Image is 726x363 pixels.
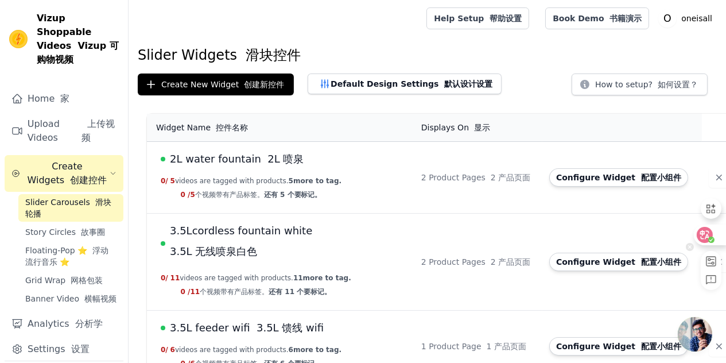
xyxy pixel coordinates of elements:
[678,317,712,352] div: 开放式聊天
[46,68,56,77] img: tab_domain_overview_orange.svg
[18,272,123,288] a: Grid Wrap 网格包装
[18,30,28,40] img: website_grey.svg
[549,337,688,356] button: Configure Widget 配置小组件
[5,113,123,149] a: Upload Videos 上传视频
[641,257,681,267] font: 配置小组件
[308,74,502,94] button: Default Design Settings 默认设计设置
[75,318,103,329] font: 分析学
[25,293,117,304] span: Banner Video
[37,11,119,67] span: Vizup Shoppable Videos
[9,30,28,48] img: Vizup
[161,326,165,330] span: Live Published
[161,177,168,185] span: 0 /
[170,177,175,185] span: 5
[25,196,117,219] span: Slider Carousels
[5,87,123,110] a: Home 家
[18,242,123,270] a: Floating-Pop ⭐ 浮动流行音乐 ⭐
[216,123,248,132] font: 控件名称
[641,173,681,182] font: 配置小组件
[5,338,123,361] a: Settings 设置
[658,80,698,89] font: 如何设置？
[161,176,341,204] button: 0/ 5videos are tagged with products.5more to tag.0 /5个视频带有产品标签。还有 5 个要标记。
[25,275,103,286] span: Grid Wrap
[25,226,105,238] span: Story Circles
[71,276,103,285] font: 网格包装
[190,191,195,199] span: 5
[490,14,522,23] font: 帮助设置
[414,114,542,142] th: Displays On
[170,245,257,257] font: 3.5L 无线喷泉白色
[161,241,165,246] span: Live Published
[81,227,105,237] font: 故事圈
[246,47,301,63] font: 滑块控件
[549,253,688,271] button: Configure Widget 配置小组件
[170,151,304,167] span: 2L water fountain
[545,7,649,29] a: Book Demo 书籍演示
[5,312,123,335] a: Analytics 分析学
[190,288,200,296] span: 11
[18,291,123,307] a: Banner Video 横幅视频
[572,74,708,95] button: How to setup? 如何设置？
[117,68,126,77] img: tab_keywords_by_traffic_grey.svg
[170,346,175,354] span: 6
[30,30,117,40] div: 域名: [DOMAIN_NAME]
[130,69,189,76] div: 关键词（按流量）
[289,177,341,185] span: 5 more to tag.
[32,18,56,28] div: v 4.0.25
[18,18,28,28] img: logo_orange.svg
[487,342,526,351] font: 1 产品页面
[161,274,168,282] span: 0 /
[664,13,672,24] text: O
[269,288,331,296] span: 还有 11 个要标记。
[138,46,717,64] h1: Slider Widgets
[60,93,69,104] font: 家
[421,341,535,352] div: 1 Product Page
[293,274,351,282] span: 11 more to tag.
[170,274,180,282] span: 11
[421,172,535,183] div: 2 Product Pages
[181,191,191,199] span: 0 /
[5,155,123,192] button: Create Widgets 创建控件
[244,80,284,89] font: 创建新控件
[71,343,90,354] font: 设置
[641,342,681,351] font: 配置小组件
[677,8,717,29] p: oneisall
[161,346,168,354] span: 0 /
[161,157,165,161] span: Live Published
[25,245,117,268] span: Floating-Pop ⭐
[421,256,535,268] div: 2 Product Pages
[170,223,312,264] span: 3.5Lcordless fountain white
[181,288,191,296] span: 0 /
[170,320,324,336] span: 3.5L feeder wifi
[161,273,351,301] button: 0/ 11videos are tagged with products.11more to tag.0 /11个视频带有产品标签。还有 11 个要标记。
[609,14,642,23] font: 书籍演示
[474,123,490,132] font: 显示
[572,82,708,92] a: How to setup? 如何设置？
[18,194,123,222] a: Slider Carousels 滑块轮播
[181,288,332,296] font: 个视频带有产品标签。
[81,118,115,143] font: 上传视频
[491,173,530,182] font: 2 产品页面
[289,346,341,354] span: 6 more to tag.
[267,153,304,165] font: 2L 喷泉
[84,294,117,303] font: 横幅视频
[549,168,688,187] button: Configure Widget 配置小组件
[25,160,110,187] span: Create Widgets
[264,191,322,199] span: 还有 5 个要标记。
[181,191,322,199] font: 个视频带有产品标签。
[491,257,530,267] font: 2 产品页面
[257,322,324,334] font: 3.5L 馈线 wifi
[138,74,294,95] button: Create New Widget 创建新控件
[70,175,107,186] font: 创建控件
[147,114,414,142] th: Widget Name
[426,7,529,29] a: Help Setup 帮助设置
[18,224,123,240] a: Story Circles 故事圈
[658,8,717,29] button: O oneisall
[59,69,88,76] div: 域名概述
[444,79,492,88] font: 默认设计设置
[37,40,119,65] font: Vizup 可购物视频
